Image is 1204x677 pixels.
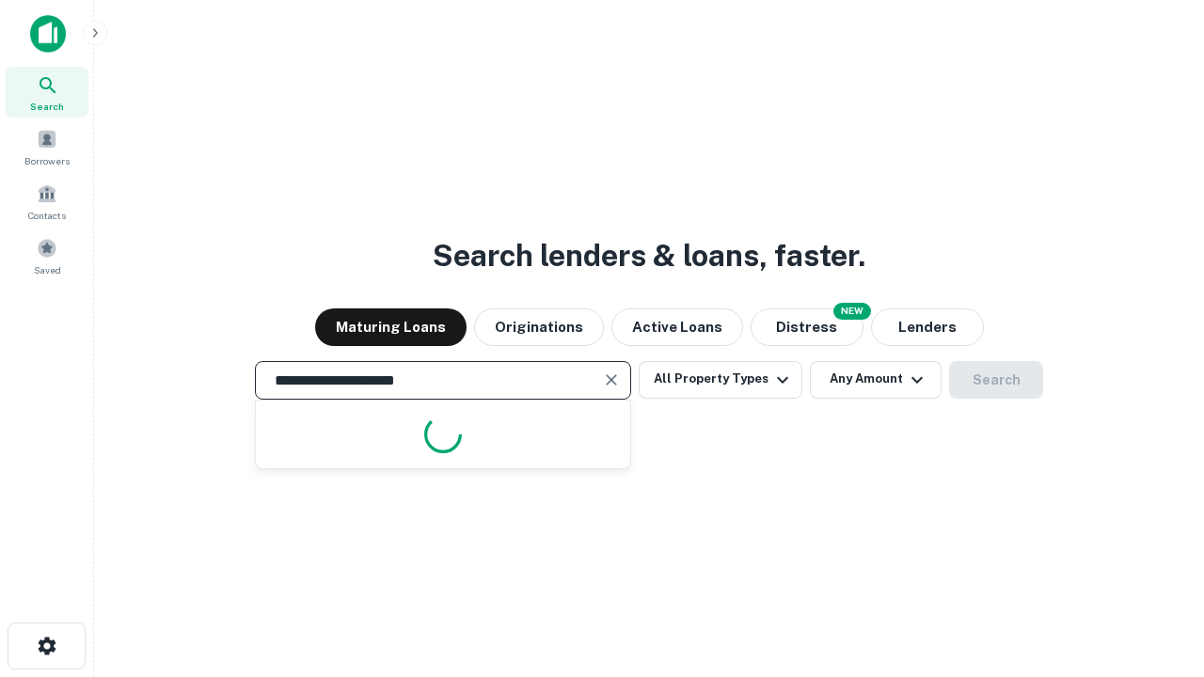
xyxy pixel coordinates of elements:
div: NEW [833,303,871,320]
a: Contacts [6,176,88,227]
span: Contacts [28,208,66,223]
button: Originations [474,308,604,346]
a: Saved [6,230,88,281]
span: Search [30,99,64,114]
h3: Search lenders & loans, faster. [433,233,865,278]
a: Borrowers [6,121,88,172]
button: Clear [598,367,625,393]
button: Active Loans [611,308,743,346]
button: All Property Types [639,361,802,399]
a: Search [6,67,88,118]
button: Maturing Loans [315,308,467,346]
iframe: Chat Widget [1110,527,1204,617]
button: Lenders [871,308,984,346]
span: Borrowers [24,153,70,168]
button: Any Amount [810,361,942,399]
button: Search distressed loans with lien and other non-mortgage details. [751,308,863,346]
img: capitalize-icon.png [30,15,66,53]
span: Saved [34,262,61,277]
